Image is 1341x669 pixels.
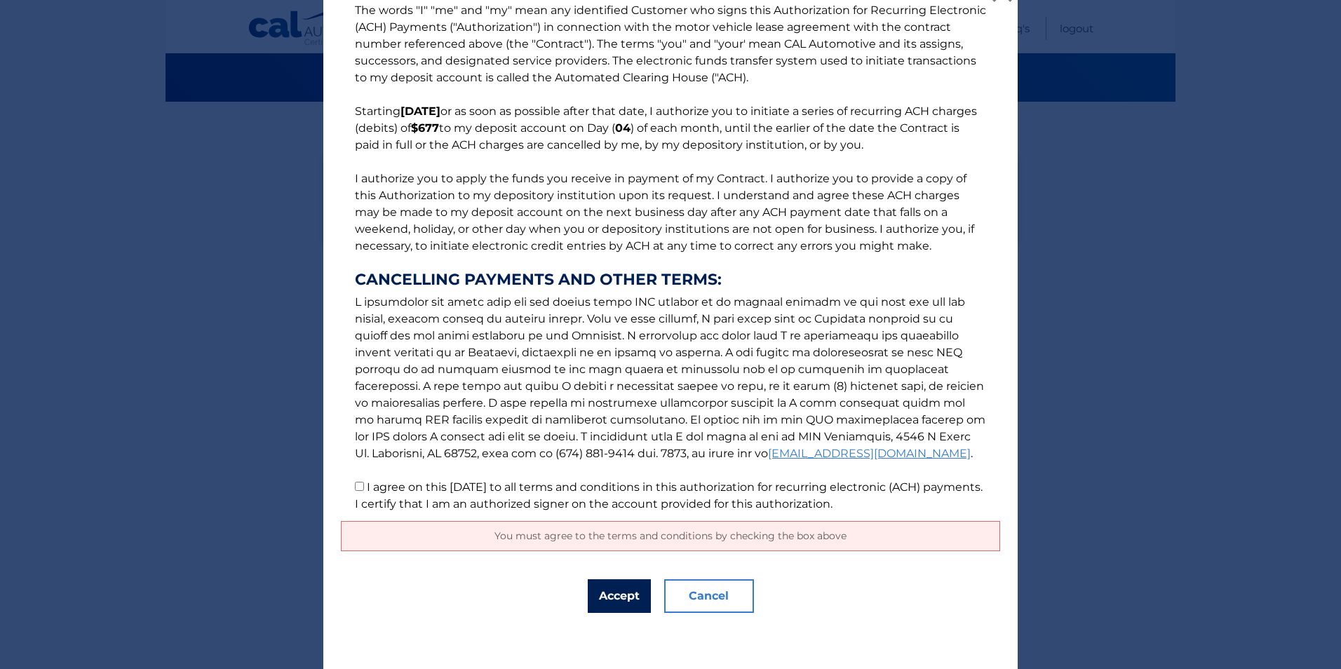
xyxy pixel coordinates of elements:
[411,121,439,135] b: $677
[355,271,986,288] strong: CANCELLING PAYMENTS AND OTHER TERMS:
[768,447,971,460] a: [EMAIL_ADDRESS][DOMAIN_NAME]
[664,579,754,613] button: Cancel
[400,104,440,118] b: [DATE]
[588,579,651,613] button: Accept
[494,529,847,542] span: You must agree to the terms and conditions by checking the box above
[355,480,983,511] label: I agree on this [DATE] to all terms and conditions in this authorization for recurring electronic...
[341,2,1000,513] p: The words "I" "me" and "my" mean any identified Customer who signs this Authorization for Recurri...
[615,121,631,135] b: 04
